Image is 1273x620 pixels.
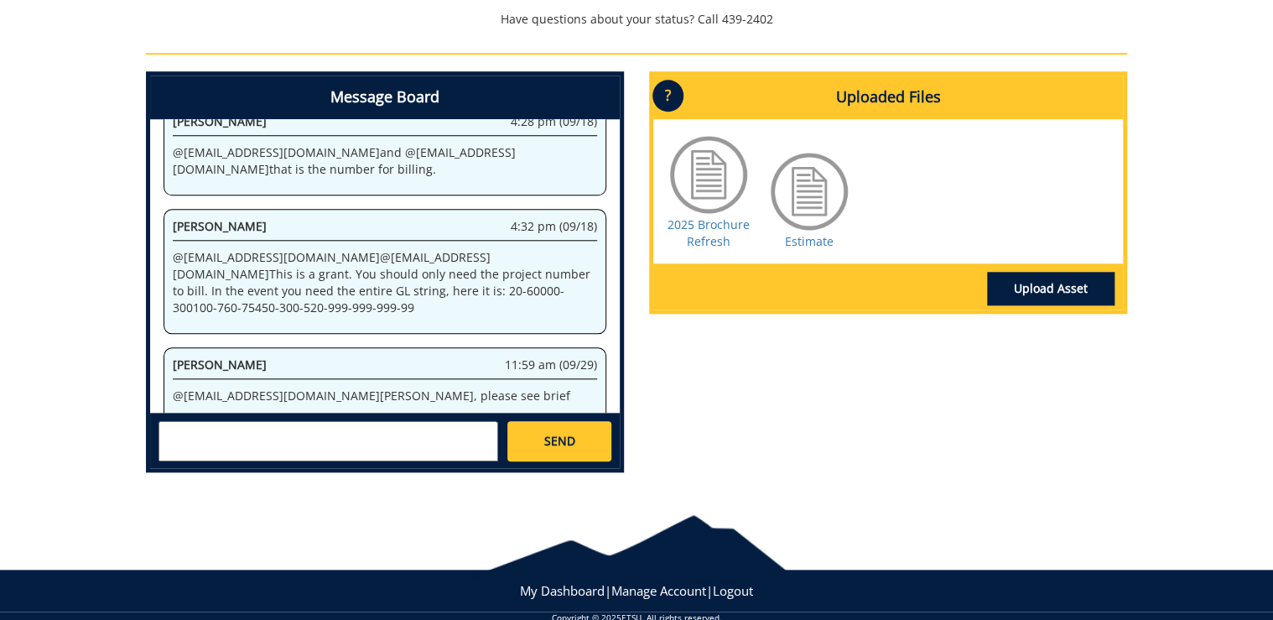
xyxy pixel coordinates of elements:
[505,357,597,373] span: 11:59 am (09/29)
[611,582,706,599] a: Manage Account
[668,216,750,249] a: 2025 Brochure Refresh
[146,11,1127,28] p: Have questions about your status? Call 439-2402
[150,76,620,119] h4: Message Board
[173,113,267,129] span: [PERSON_NAME]
[173,388,597,404] p: @ [EMAIL_ADDRESS][DOMAIN_NAME] [PERSON_NAME], please see brief
[173,357,267,373] span: [PERSON_NAME]
[173,144,597,178] p: @ [EMAIL_ADDRESS][DOMAIN_NAME] and @ [EMAIL_ADDRESS][DOMAIN_NAME] that is the number for billing.
[511,218,597,235] span: 4:32 pm (09/18)
[158,421,498,461] textarea: messageToSend
[652,80,683,112] p: ?
[520,582,605,599] a: My Dashboard
[987,272,1115,305] a: Upload Asset
[785,233,834,249] a: Estimate
[173,218,267,234] span: [PERSON_NAME]
[507,421,611,461] a: SEND
[511,113,597,130] span: 4:28 pm (09/18)
[713,582,753,599] a: Logout
[173,249,597,316] p: @ [EMAIL_ADDRESS][DOMAIN_NAME] @ [EMAIL_ADDRESS][DOMAIN_NAME] This is a grant. You should only ne...
[543,433,574,450] span: SEND
[653,76,1123,119] h4: Uploaded Files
